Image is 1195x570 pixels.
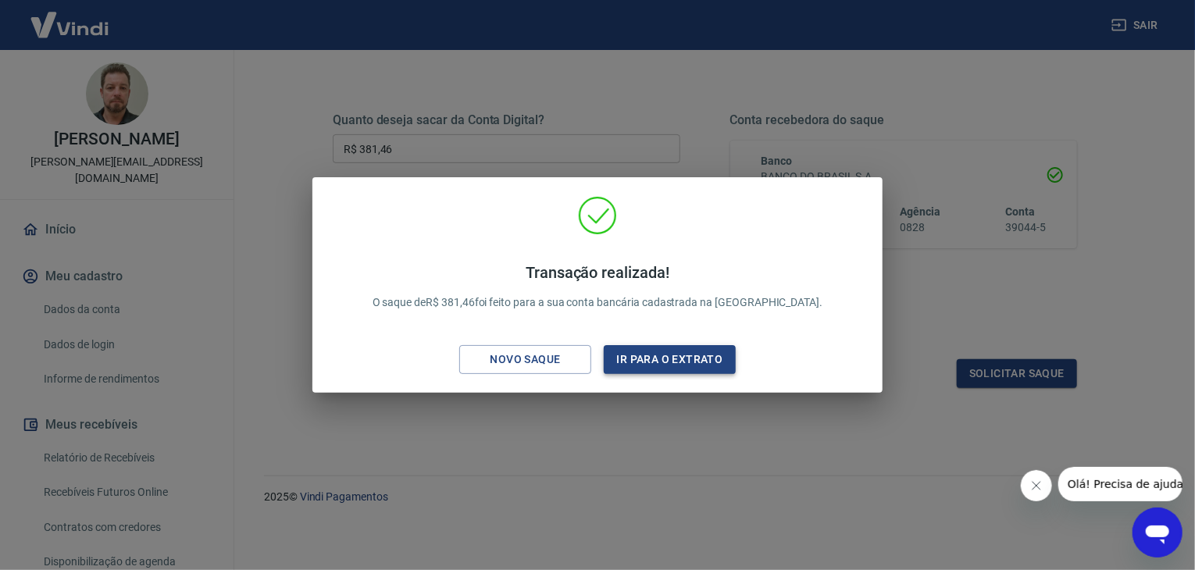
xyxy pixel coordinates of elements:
iframe: Botão para abrir a janela de mensagens [1133,508,1183,558]
h4: Transação realizada! [373,263,823,282]
p: O saque de R$ 381,46 foi feito para a sua conta bancária cadastrada na [GEOGRAPHIC_DATA]. [373,263,823,311]
iframe: Mensagem da empresa [1058,467,1183,501]
span: Olá! Precisa de ajuda? [9,11,131,23]
button: Novo saque [459,345,591,374]
div: Novo saque [472,350,580,369]
button: Ir para o extrato [604,345,736,374]
iframe: Fechar mensagem [1021,470,1052,501]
